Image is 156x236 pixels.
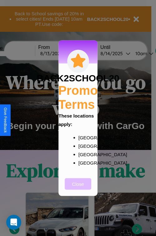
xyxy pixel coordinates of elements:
[3,108,7,133] div: Give Feedback
[78,150,90,158] p: [GEOGRAPHIC_DATA]
[78,158,90,167] p: [GEOGRAPHIC_DATA]
[59,113,94,127] b: These locations apply:
[6,215,21,230] div: Open Intercom Messenger
[58,83,98,111] h2: Promo Terms
[78,133,90,142] p: [GEOGRAPHIC_DATA]
[37,73,119,83] h3: BACK2SCHOOL20
[78,142,90,150] p: [GEOGRAPHIC_DATA]
[65,178,91,190] button: Close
